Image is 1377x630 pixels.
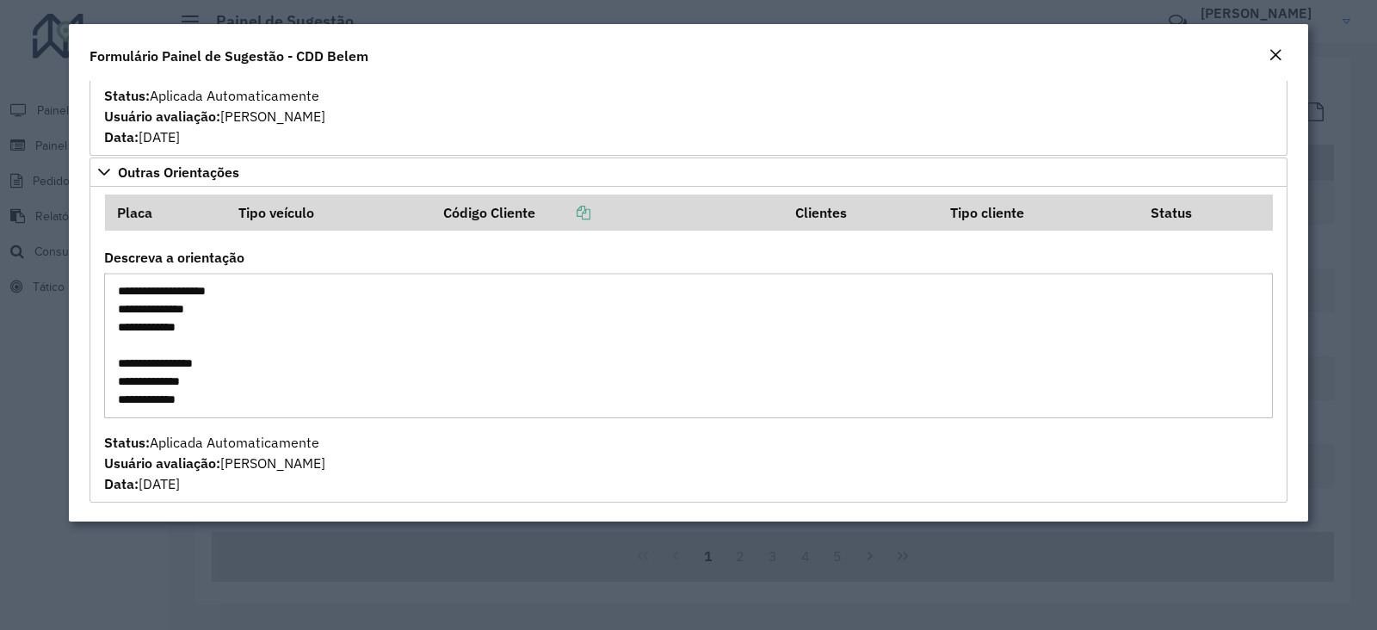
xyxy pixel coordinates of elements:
th: Clientes [783,195,938,231]
a: Copiar [535,204,590,221]
strong: Status: [104,87,150,104]
h4: Formulário Painel de Sugestão - CDD Belem [90,46,368,66]
span: Aplicada Automaticamente [PERSON_NAME] [DATE] [104,434,325,492]
strong: Usuário avaliação: [104,454,220,472]
strong: Data: [104,128,139,145]
th: Placa [105,195,227,231]
strong: Usuário avaliação: [104,108,220,125]
span: Aplicada Automaticamente [PERSON_NAME] [DATE] [104,87,325,145]
em: Fechar [1269,48,1282,62]
th: Status [1139,195,1273,231]
th: Código Cliente [431,195,783,231]
th: Tipo veículo [226,195,431,231]
label: Descreva a orientação [104,247,244,268]
strong: Status: [104,434,150,451]
span: Outras Orientações [118,165,239,179]
th: Tipo cliente [938,195,1139,231]
a: Outras Orientações [90,157,1287,187]
button: Close [1263,45,1287,67]
div: Outras Orientações [90,187,1287,503]
strong: Data: [104,475,139,492]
